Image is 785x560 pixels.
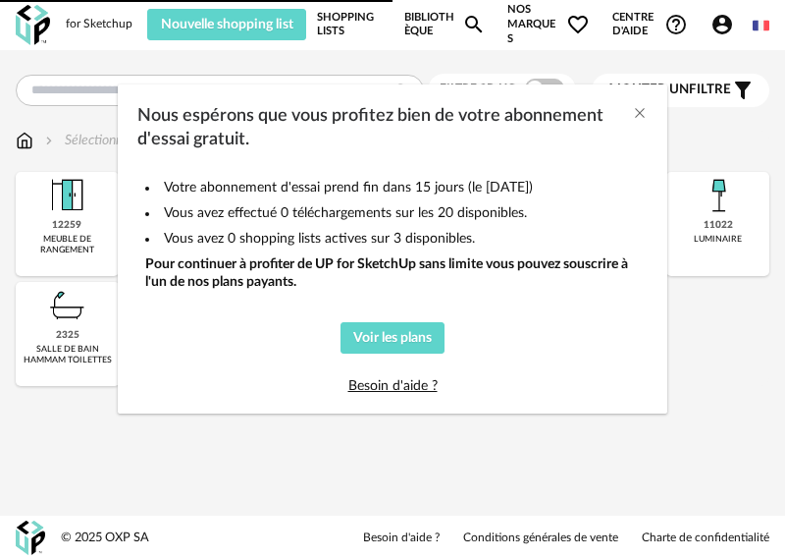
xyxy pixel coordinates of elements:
[340,322,445,354] button: Voir les plans
[145,204,640,222] li: Vous avez effectué 0 téléchargements sur les 20 disponibles.
[145,230,640,248] li: Vous avez 0 shopping lists actives sur 3 disponibles.
[118,84,667,414] div: dialog
[353,331,432,345] span: Voir les plans
[145,255,640,291] div: Pour continuer à profiter de UP for SketchUp sans limite vous pouvez souscrire à l'un de nos plan...
[632,104,648,125] button: Close
[145,179,640,196] li: Votre abonnement d'essai prend fin dans 15 jours (le [DATE])
[348,379,438,393] a: Besoin d'aide ?
[137,107,603,148] span: Nous espérons que vous profitez bien de votre abonnement d'essai gratuit.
